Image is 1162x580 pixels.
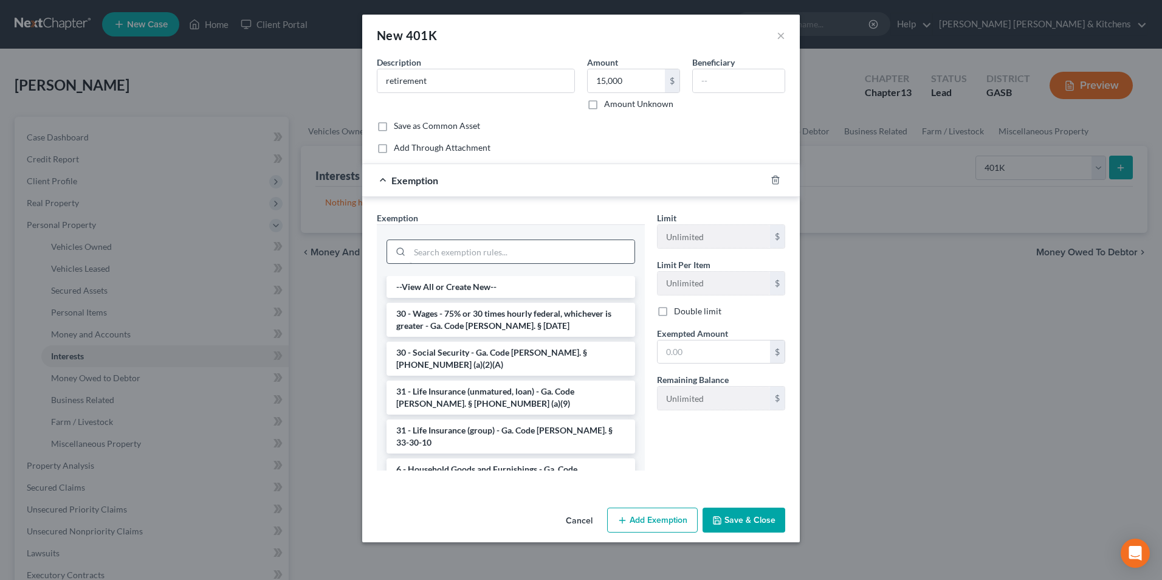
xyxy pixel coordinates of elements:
[394,120,480,132] label: Save as Common Asset
[387,342,635,376] li: 30 - Social Security - Ga. Code [PERSON_NAME]. § [PHONE_NUMBER] (a)(2)(A)
[674,305,721,317] label: Double limit
[777,28,785,43] button: ×
[607,508,698,533] button: Add Exemption
[387,276,635,298] li: --View All or Create New--
[587,56,618,69] label: Amount
[658,387,770,410] input: --
[391,174,438,186] span: Exemption
[770,225,785,248] div: $
[410,240,634,263] input: Search exemption rules...
[387,381,635,415] li: 31 - Life Insurance (unmatured, loan) - Ga. Code [PERSON_NAME]. § [PHONE_NUMBER] (a)(9)
[770,387,785,410] div: $
[588,69,665,92] input: 0.00
[658,225,770,248] input: --
[604,98,673,110] label: Amount Unknown
[770,272,785,295] div: $
[658,340,770,364] input: 0.00
[658,272,770,295] input: --
[665,69,679,92] div: $
[387,419,635,454] li: 31 - Life Insurance (group) - Ga. Code [PERSON_NAME]. § 33-30-10
[377,27,437,44] div: New 401K
[657,328,728,339] span: Exempted Amount
[377,69,574,92] input: Describe...
[693,69,785,92] input: --
[387,303,635,337] li: 30 - Wages - 75% or 30 times hourly federal, whichever is greater - Ga. Code [PERSON_NAME]. § [DATE]
[692,56,735,69] label: Beneficiary
[556,509,602,533] button: Cancel
[377,57,421,67] span: Description
[394,142,490,154] label: Add Through Attachment
[387,458,635,492] li: 6 - Household Goods and Furnishings - Ga. Code [PERSON_NAME]. § [PHONE_NUMBER] (a)(4)
[703,508,785,533] button: Save & Close
[657,213,676,223] span: Limit
[657,373,729,386] label: Remaining Balance
[657,258,710,271] label: Limit Per Item
[377,213,418,223] span: Exemption
[770,340,785,364] div: $
[1121,539,1150,568] div: Open Intercom Messenger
